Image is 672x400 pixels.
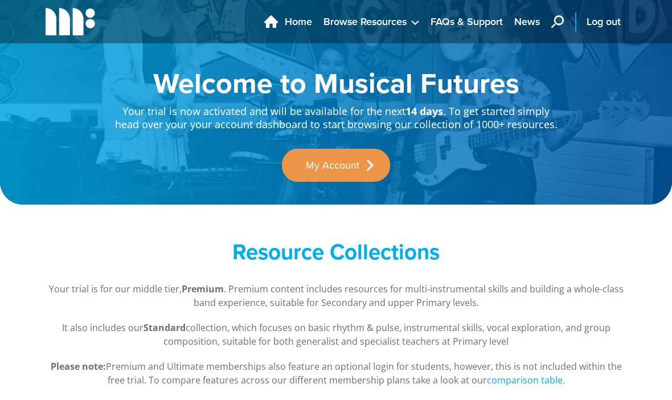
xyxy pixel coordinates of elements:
a: comparison table [487,374,563,387]
span: FAQs & Support [431,14,503,30]
p: It also includes our collection, which focuses on basic rhythm & pulse, instrumental skills, voca... [46,321,626,348]
strong: Standard [144,321,186,334]
p: Premium and Ultimate memberships also feature an optional login for students, however, this is no... [46,360,626,387]
span: Home [285,14,312,30]
strong: Please note: [51,360,106,373]
p: Your trial is now activated and will be available for the next . To get started simply head over ... [114,97,558,132]
h2: Resource Collections [114,239,558,265]
strong: Premium [182,283,224,295]
span: News [514,14,540,30]
span: Log out [587,14,621,30]
span: Browse Resources [323,14,407,30]
p: Your trial is for our middle tier, . Premium content includes resources for multi-instrumental sk... [46,282,626,309]
h1: Welcome to Musical Futures [114,68,558,97]
strong: 14 days [405,104,443,118]
a: My Account [282,149,390,182]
